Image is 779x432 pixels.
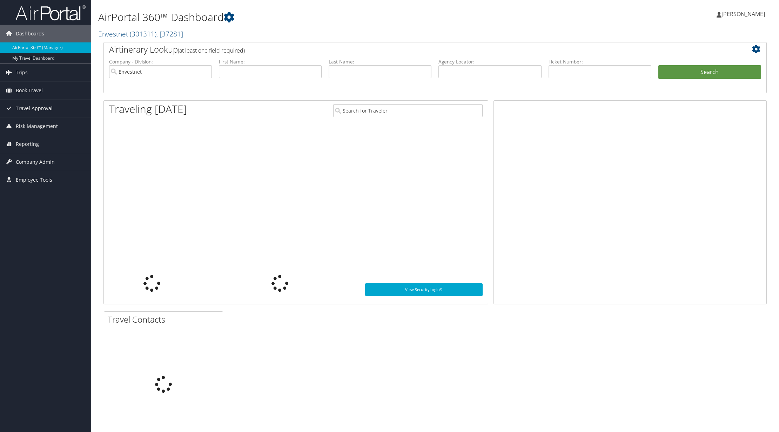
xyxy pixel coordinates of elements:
[333,104,483,117] input: Search for Traveler
[329,58,431,65] label: Last Name:
[16,64,28,81] span: Trips
[717,4,772,25] a: [PERSON_NAME]
[15,5,86,21] img: airportal-logo.png
[438,58,541,65] label: Agency Locator:
[109,43,706,55] h2: Airtinerary Lookup
[156,29,183,39] span: , [ 37281 ]
[549,58,651,65] label: Ticket Number:
[109,102,187,116] h1: Traveling [DATE]
[16,25,44,42] span: Dashboards
[178,47,245,54] span: (at least one field required)
[16,82,43,99] span: Book Travel
[16,135,39,153] span: Reporting
[109,58,212,65] label: Company - Division:
[16,153,55,171] span: Company Admin
[219,58,322,65] label: First Name:
[98,10,548,25] h1: AirPortal 360™ Dashboard
[16,100,53,117] span: Travel Approval
[16,117,58,135] span: Risk Management
[108,313,223,325] h2: Travel Contacts
[16,171,52,189] span: Employee Tools
[658,65,761,79] button: Search
[365,283,483,296] a: View SecurityLogic®
[721,10,765,18] span: [PERSON_NAME]
[130,29,156,39] span: ( 301311 )
[98,29,183,39] a: Envestnet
